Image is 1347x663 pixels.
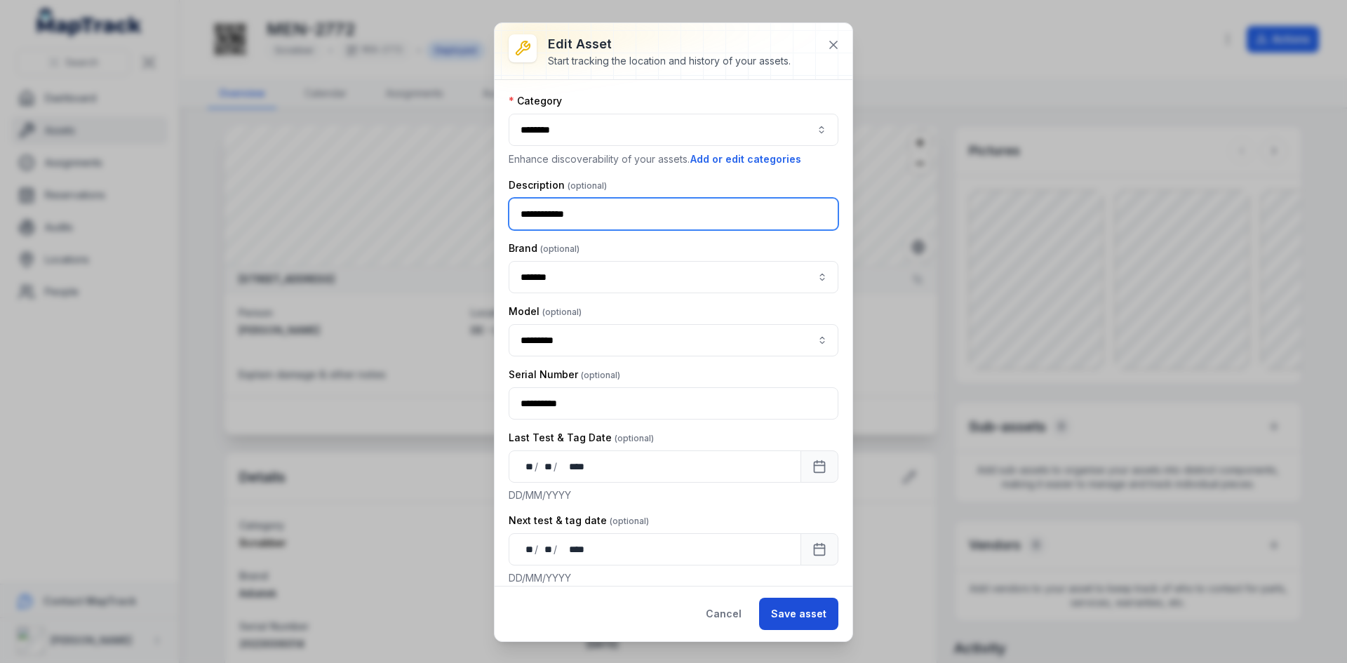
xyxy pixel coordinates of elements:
div: year, [558,542,585,556]
button: Calendar [800,533,838,565]
div: day, [521,460,535,474]
div: Start tracking the location and history of your assets. [548,54,791,68]
div: / [535,460,540,474]
label: Serial Number [509,368,620,382]
p: DD/MM/YYYY [509,571,838,585]
input: asset-edit:cf[95398f92-8612-421e-aded-2a99c5a8da30]-label [509,261,838,293]
div: month, [540,542,554,556]
button: Cancel [694,598,753,630]
label: Last Test & Tag Date [509,431,654,445]
div: year, [558,460,585,474]
button: Save asset [759,598,838,630]
button: Calendar [800,450,838,483]
label: Brand [509,241,579,255]
div: / [554,542,558,556]
h3: Edit asset [548,34,791,54]
label: Model [509,304,582,319]
div: / [535,542,540,556]
button: Add or edit categories [690,152,802,167]
label: Category [509,94,562,108]
input: asset-edit:cf[ae11ba15-1579-4ecc-996c-910ebae4e155]-label [509,324,838,356]
p: Enhance discoverability of your assets. [509,152,838,167]
div: month, [540,460,554,474]
div: day, [521,542,535,556]
label: Description [509,178,607,192]
label: Next test & tag date [509,514,649,528]
div: / [554,460,558,474]
p: DD/MM/YYYY [509,488,838,502]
